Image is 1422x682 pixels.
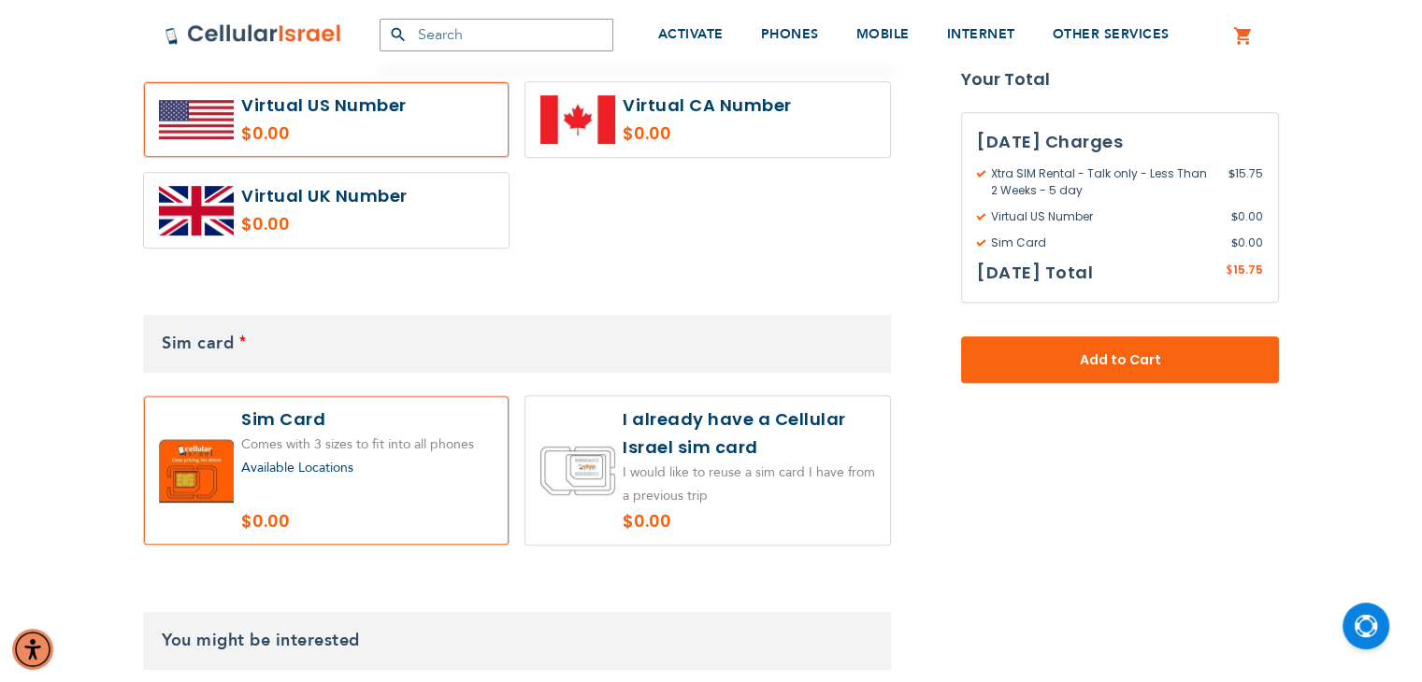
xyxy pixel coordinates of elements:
[977,234,1231,251] span: Sim Card
[1226,263,1233,279] span: $
[961,65,1279,93] strong: Your Total
[162,629,360,652] span: You might be interested
[1231,208,1238,225] span: $
[12,629,53,670] div: Accessibility Menu
[1228,165,1263,199] span: 15.75
[1053,25,1170,43] span: OTHER SERVICES
[977,208,1231,225] span: Virtual US Number
[761,25,819,43] span: PHONES
[162,332,234,355] span: Sim card
[1228,165,1235,182] span: $
[947,25,1015,43] span: INTERNET
[1231,208,1263,225] span: 0.00
[241,459,353,476] a: Available Locations
[1231,234,1263,251] span: 0.00
[977,259,1093,287] h3: [DATE] Total
[165,23,342,46] img: Cellular Israel Logo
[977,128,1263,156] h3: [DATE] Charges
[1231,234,1238,251] span: $
[856,25,910,43] span: MOBILE
[380,19,613,51] input: Search
[1233,262,1263,277] span: 15.75
[1023,350,1217,370] span: Add to Cart
[658,25,724,43] span: ACTIVATE
[977,165,1228,199] span: Xtra SIM Rental - Talk only - Less Than 2 Weeks - 5 day
[961,336,1279,383] button: Add to Cart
